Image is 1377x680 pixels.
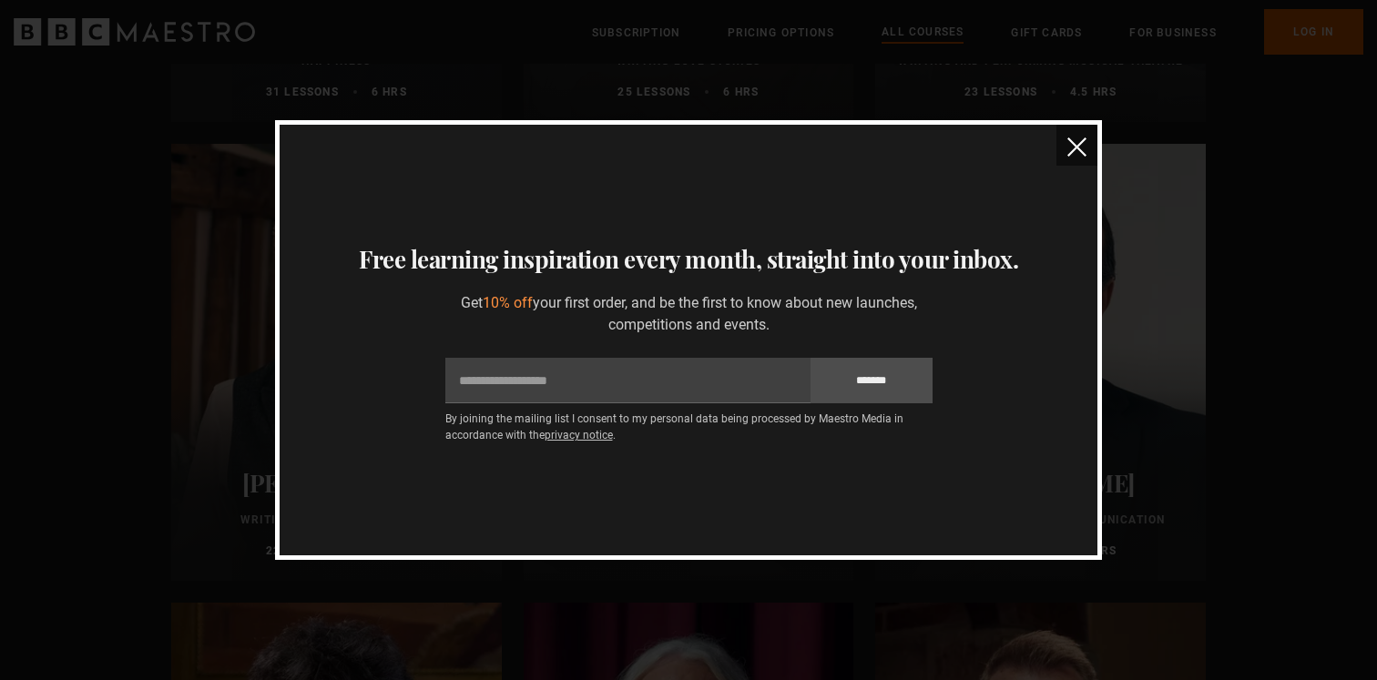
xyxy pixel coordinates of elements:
p: By joining the mailing list I consent to my personal data being processed by Maestro Media in acc... [445,411,933,443]
p: Get your first order, and be the first to know about new launches, competitions and events. [445,292,933,336]
a: privacy notice [545,429,613,441]
h3: Free learning inspiration every month, straight into your inbox. [301,241,1075,278]
span: 10% off [483,294,533,311]
button: close [1056,125,1097,166]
